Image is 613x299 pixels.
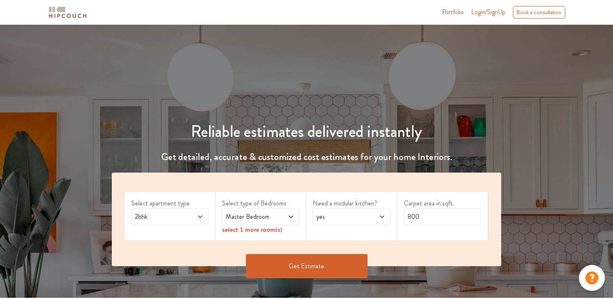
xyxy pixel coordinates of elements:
[513,6,565,19] div: Book a consultation
[47,5,88,19] img: logo-horizontal.svg
[133,212,186,222] span: 2bhk
[404,208,481,225] input: Enter area sqft
[313,199,390,208] label: Need a modular kitchen?
[442,7,464,17] a: Portfolio
[404,199,481,208] label: Carpet area in sqft.
[107,122,506,141] h1: Reliable estimates delivered instantly
[246,254,367,278] button: Get Estimate
[222,225,299,234] div: select 1 more room(s)
[107,151,506,163] h4: Get detailed, accurate & customized cost estimates for your home Interiors.
[131,199,209,208] label: Select apartment type
[47,3,88,21] span: logo-horizontal.svg
[315,212,367,222] span: yes
[224,212,277,222] span: Master Bedroom
[471,7,506,17] span: Login/SignUp
[222,199,299,208] label: Select type of Bedrooms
